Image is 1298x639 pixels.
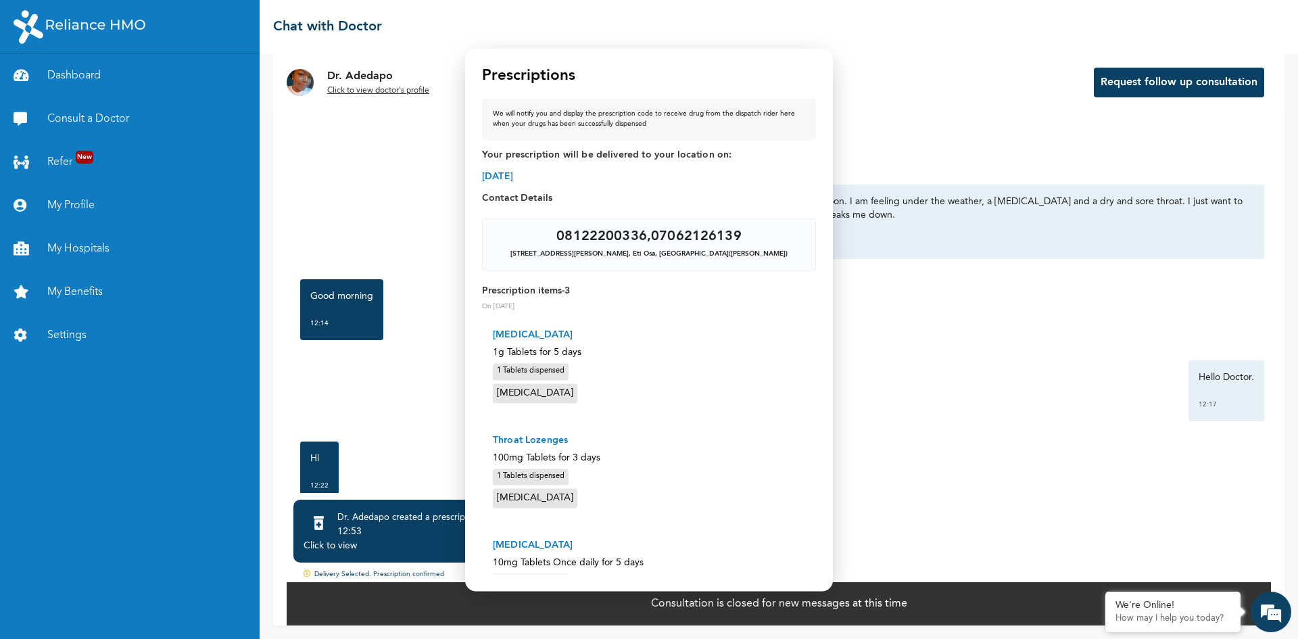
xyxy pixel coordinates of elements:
p: [MEDICAL_DATA] [493,329,805,343]
p: Throat Lozenges [493,433,805,448]
div: 1 Tablets dispensed [493,364,569,381]
div: 1 Tablets dispensed [493,574,569,591]
img: d_794563401_company_1708531726252_794563401 [25,68,55,101]
div: Chat with us now [70,76,227,93]
p: Contact Details [482,192,816,206]
textarea: Type your message and hit 'Enter' [7,411,258,458]
p: 10mg Tablets Once daily for 5 days [493,557,805,571]
p: [MEDICAL_DATA] [493,539,805,553]
div: We will notify you and display the prescription code to receive drug from the dispatch rider here... [493,110,805,130]
p: 1g Tablets for 5 days [493,346,805,360]
p: On [DATE] [482,302,816,312]
div: Minimize live chat window [222,7,254,39]
p: Prescription items - 3 [482,285,816,299]
span: We're online! [78,191,187,328]
div: [STREET_ADDRESS][PERSON_NAME] , Eti Osa , [GEOGRAPHIC_DATA] ([PERSON_NAME]) [494,250,804,260]
span: Your prescription will be delivered to your location on: [482,149,816,162]
div: FAQs [133,458,258,500]
div: [MEDICAL_DATA] [493,489,577,508]
h4: Prescriptions [482,65,575,88]
span: Conversation [7,482,133,492]
p: 100mg Tablets for 3 days [493,451,805,465]
span: [DATE] [482,170,816,184]
div: 1 Tablets dispensed [493,469,569,486]
div: [MEDICAL_DATA] [493,383,577,403]
div: 08122200336 , 07062126139 [556,231,741,244]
